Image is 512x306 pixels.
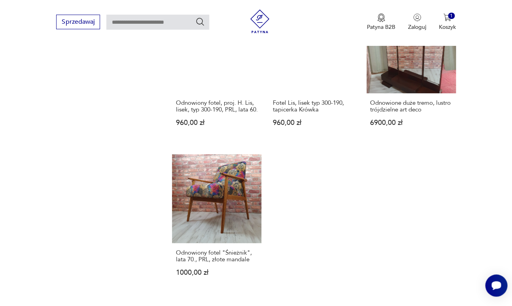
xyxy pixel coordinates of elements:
p: Zaloguj [408,23,426,31]
h3: Odnowiony fotel, proj. H. Lis, lisek, typ 300-190, PRL, lata 60. [176,100,258,113]
p: 1000,00 zł [176,269,258,276]
img: Ikona medalu [377,13,385,22]
button: Sprzedawaj [56,15,100,29]
button: 1Koszyk [439,13,456,31]
img: Ikonka użytkownika [413,13,421,21]
button: Zaloguj [408,13,426,31]
a: Odnowiony fotel, proj. H. Lis, lisek, typ 300-190, PRL, lata 60.Odnowiony fotel, proj. H. Lis, li... [172,4,261,142]
p: 960,00 zł [176,119,258,126]
p: 960,00 zł [273,119,355,126]
button: Patyna B2B [367,13,395,31]
div: 1 [448,13,455,19]
a: Fotel Lis, lisek typ 300-190, tapicerka KrówkaFotel Lis, lisek typ 300-190, tapicerka Krówka960,0... [269,4,359,142]
img: Patyna - sklep z meblami i dekoracjami vintage [248,9,272,33]
h3: Odnowione duże tremo, lustro trójdzielne art deco [370,100,452,113]
a: Odnowione duże tremo, lustro trójdzielne art decoOdnowione duże tremo, lustro trójdzielne art dec... [367,4,456,142]
a: Sprzedawaj [56,20,100,25]
h3: Fotel Lis, lisek typ 300-190, tapicerka Krówka [273,100,355,113]
p: 6900,00 zł [370,119,452,126]
iframe: Smartsupp widget button [485,274,507,297]
a: Ikona medaluPatyna B2B [367,13,395,31]
a: Odnowiony fotel "Śnieżnik", lata 70., PRL, złote mandaleOdnowiony fotel "Śnieżnik", lata 70., PRL... [172,154,261,292]
p: Koszyk [439,23,456,31]
h3: Odnowiony fotel "Śnieżnik", lata 70., PRL, złote mandale [176,249,258,263]
img: Ikona koszyka [443,13,451,21]
p: Patyna B2B [367,23,395,31]
button: Szukaj [195,17,205,26]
